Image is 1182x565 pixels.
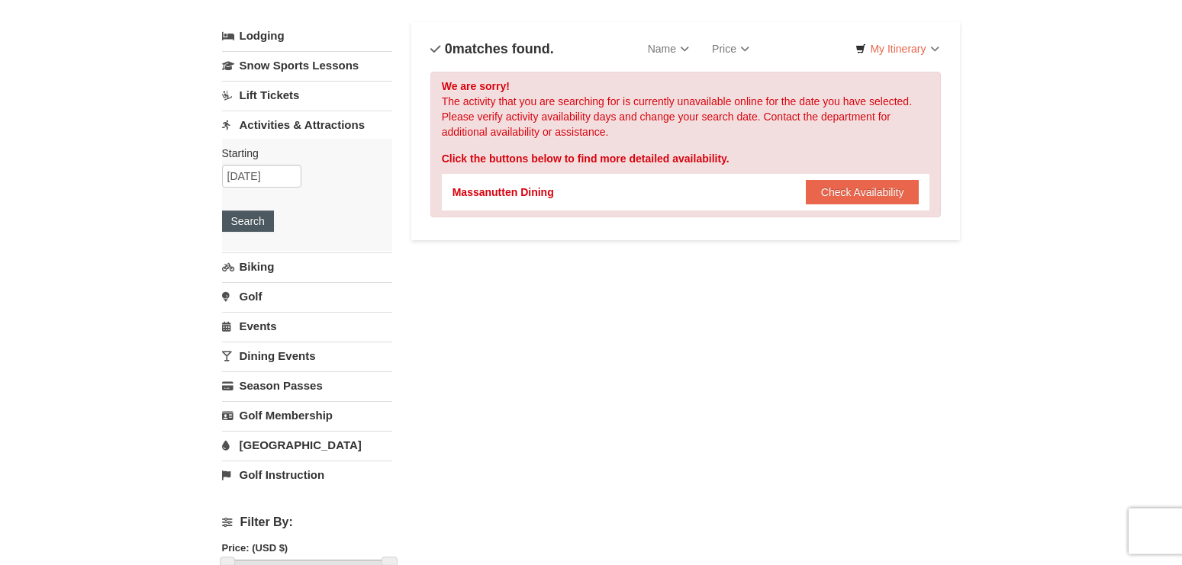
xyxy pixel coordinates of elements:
strong: We are sorry! [442,80,510,92]
label: Starting [222,146,381,161]
button: Check Availability [806,180,920,204]
a: Name [636,34,701,64]
a: Activities & Attractions [222,111,392,139]
h4: matches found. [430,41,554,56]
a: Golf Membership [222,401,392,429]
div: The activity that you are searching for is currently unavailable online for the date you have sel... [430,72,942,217]
a: Golf [222,282,392,310]
h4: Filter By: [222,515,392,529]
a: Events [222,312,392,340]
div: Click the buttons below to find more detailed availability. [442,151,930,166]
a: Biking [222,252,392,281]
button: Search [222,210,274,232]
a: Dining Events [222,342,392,370]
a: [GEOGRAPHIC_DATA] [222,431,392,459]
a: Lift Tickets [222,81,392,109]
a: Season Passes [222,371,392,400]
a: Price [701,34,761,64]
a: My Itinerary [845,37,948,60]
a: Snow Sports Lessons [222,51,392,79]
span: 0 [445,41,453,56]
a: Golf Instruction [222,461,392,489]
strong: Price: (USD $) [222,542,288,554]
a: Lodging [222,22,392,50]
div: Massanutten Dining [453,185,554,200]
